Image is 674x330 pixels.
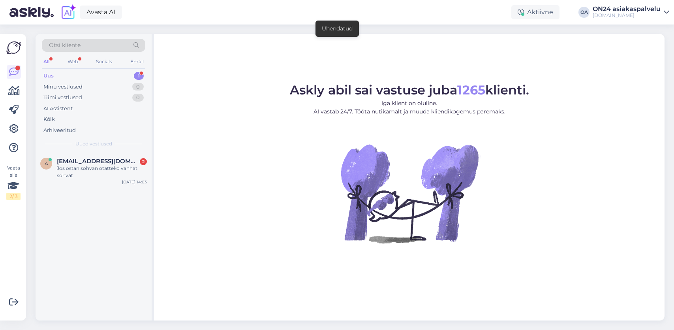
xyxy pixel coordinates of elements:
div: 0 [132,83,144,91]
div: Ühendatud [322,25,353,33]
div: Tiimi vestlused [43,94,82,102]
div: AI Assistent [43,105,73,113]
span: Otsi kliente [49,41,81,49]
div: Kõik [43,115,55,123]
div: Aktiivne [511,5,559,19]
div: OA [578,7,590,18]
div: 2 / 3 [6,193,21,200]
img: explore-ai [60,4,77,21]
div: [DOMAIN_NAME] [593,12,661,19]
div: 1 [134,72,144,80]
div: Uus [43,72,54,80]
div: Vaata siia [6,164,21,200]
p: Iga klient on oluline. AI vastab 24/7. Tööta nutikamalt ja muuda kliendikogemus paremaks. [290,99,529,116]
span: a [45,160,48,166]
div: [DATE] 14:03 [122,179,147,185]
div: Jos ostan sohvan otatteko vanhat sohvat [57,165,147,179]
a: Avasta AI [80,6,122,19]
a: ON24 asiakaspalvelu[DOMAIN_NAME] [593,6,669,19]
div: All [42,57,51,67]
div: Minu vestlused [43,83,83,91]
div: 0 [132,94,144,102]
div: Web [66,57,80,67]
img: No Chat active [338,122,481,264]
div: Email [129,57,145,67]
img: Askly Logo [6,40,21,55]
div: Socials [94,57,114,67]
div: ON24 asiakaspalvelu [593,6,661,12]
span: Askly abil sai vastuse juba klienti. [290,82,529,98]
div: 2 [140,158,147,165]
b: 1265 [457,82,485,98]
span: akia.kiviniemi@gmail.co [57,158,139,165]
span: Uued vestlused [75,140,112,147]
div: Arhiveeritud [43,126,76,134]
